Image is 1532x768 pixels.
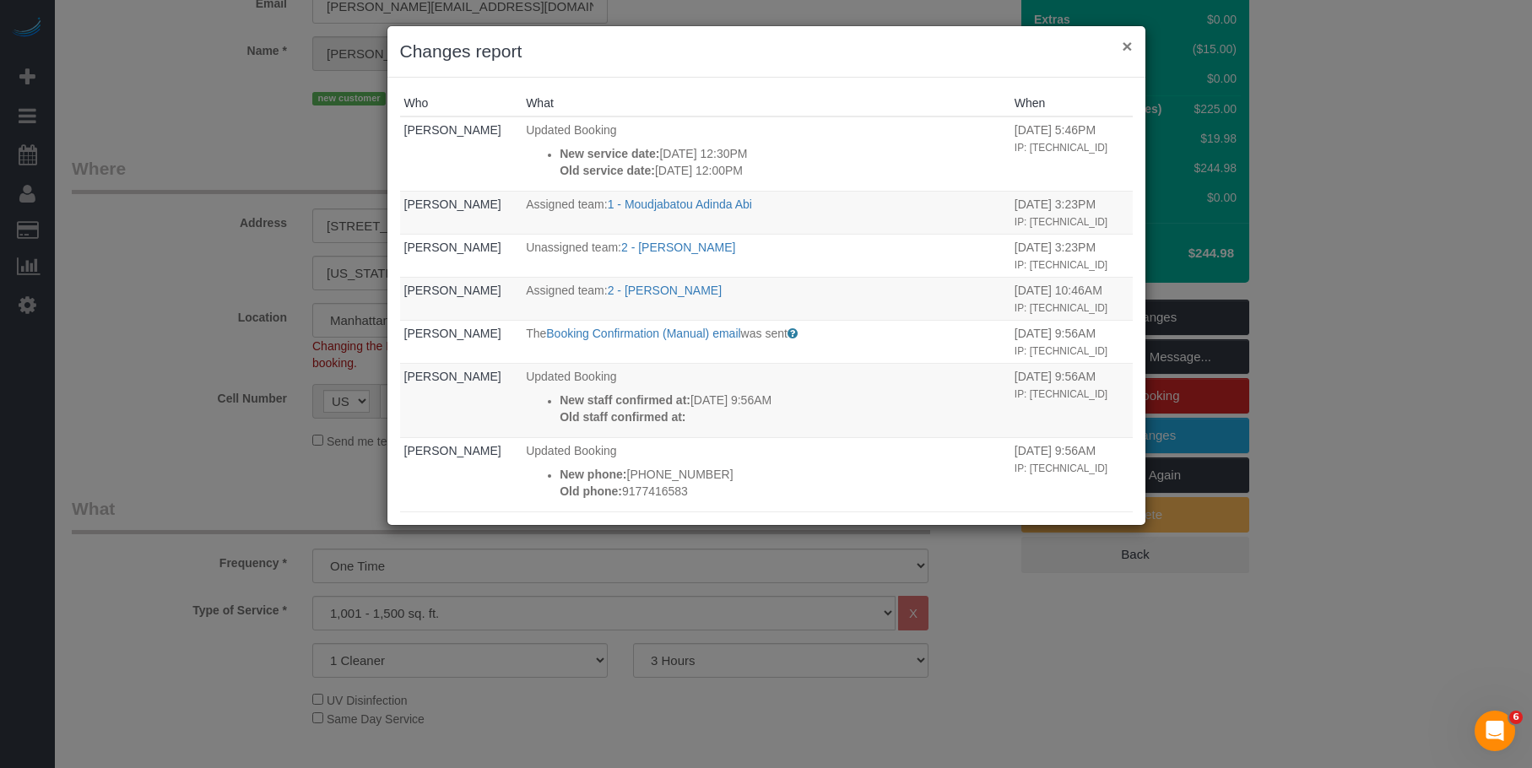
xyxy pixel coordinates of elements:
iframe: Intercom live chat [1475,711,1515,751]
strong: Old staff confirmed at: [560,410,685,424]
td: What [522,320,1010,363]
span: Assigned team: [526,197,608,211]
h3: Changes report [400,39,1133,64]
td: Who [400,277,522,320]
span: Updated Booking [526,444,616,457]
td: When [1010,511,1133,545]
strong: New service date: [560,147,659,160]
small: IP: [TECHNICAL_ID] [1015,259,1107,271]
td: Who [400,320,522,363]
small: IP: [TECHNICAL_ID] [1015,216,1107,228]
span: Updated Booking [526,370,616,383]
td: What [522,437,1010,511]
button: × [1122,37,1132,55]
td: What [522,116,1010,191]
td: Who [400,437,522,511]
a: Booking Confirmation (Manual) email [546,327,740,340]
a: [PERSON_NAME] [404,241,501,254]
strong: New staff confirmed at: [560,393,690,407]
td: When [1010,234,1133,277]
p: [DATE] 12:30PM [560,145,1006,162]
p: 9177416583 [560,483,1006,500]
th: When [1010,90,1133,116]
td: When [1010,277,1133,320]
td: What [522,511,1010,545]
small: IP: [TECHNICAL_ID] [1015,142,1107,154]
p: [PHONE_NUMBER] [560,466,1006,483]
span: 6 [1509,711,1523,724]
td: What [522,234,1010,277]
td: Who [400,116,522,191]
a: [PERSON_NAME] [404,284,501,297]
p: [DATE] 12:00PM [560,162,1006,179]
span: The [526,327,546,340]
a: [PERSON_NAME] [404,123,501,137]
small: IP: [TECHNICAL_ID] [1015,462,1107,474]
strong: Old service date: [560,164,655,177]
span: Unassigned team: [526,241,621,254]
strong: New phone: [560,468,626,481]
td: When [1010,116,1133,191]
td: What [522,277,1010,320]
a: [PERSON_NAME] [404,327,501,340]
td: When [1010,320,1133,363]
strong: Old phone: [560,484,622,498]
td: When [1010,437,1133,511]
td: Who [400,234,522,277]
th: What [522,90,1010,116]
td: Who [400,511,522,545]
small: IP: [TECHNICAL_ID] [1015,302,1107,314]
a: [PERSON_NAME] [404,370,501,383]
span: Assigned team: [526,284,608,297]
td: What [522,191,1010,234]
small: IP: [TECHNICAL_ID] [1015,345,1107,357]
td: Who [400,363,522,437]
a: [PERSON_NAME] [404,197,501,211]
span: was sent [741,327,788,340]
a: [PERSON_NAME] [404,444,501,457]
td: Who [400,191,522,234]
span: Updated Booking [526,123,616,137]
a: 2 - [PERSON_NAME] [621,241,735,254]
p: [DATE] 9:56AM [560,392,1006,408]
th: Who [400,90,522,116]
a: 1 - Moudjabatou Adinda Abi [608,197,752,211]
small: IP: [TECHNICAL_ID] [1015,388,1107,400]
sui-modal: Changes report [387,26,1145,525]
a: 2 - [PERSON_NAME] [608,284,722,297]
td: When [1010,191,1133,234]
td: When [1010,363,1133,437]
td: What [522,363,1010,437]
